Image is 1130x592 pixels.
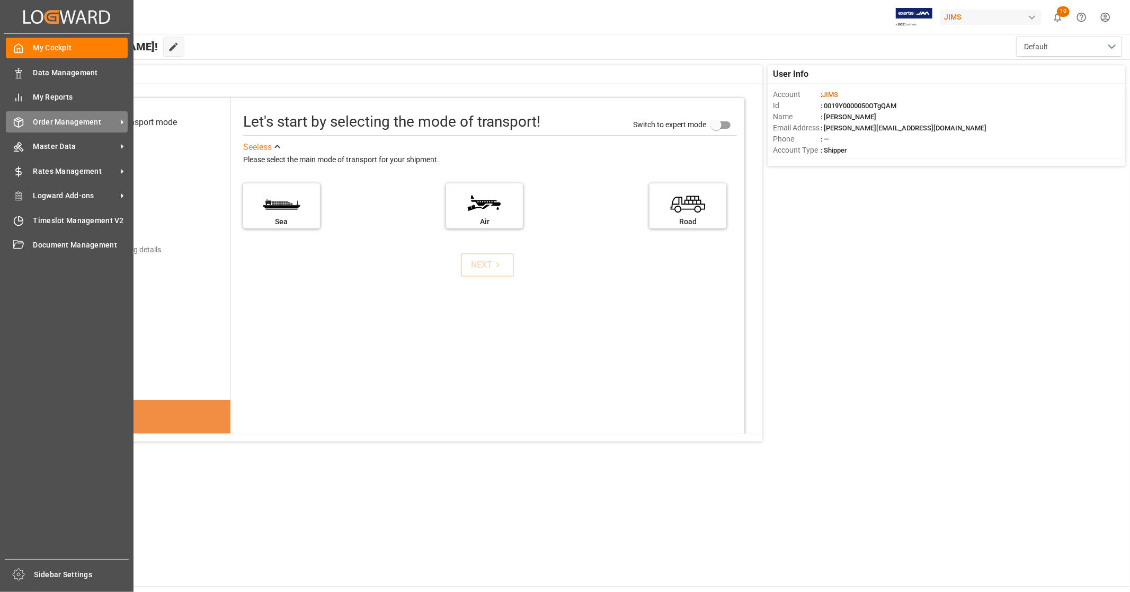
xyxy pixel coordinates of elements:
span: Default [1024,41,1048,52]
span: : [PERSON_NAME] [821,113,876,121]
div: Air [451,216,518,227]
a: My Cockpit [6,38,128,58]
div: NEXT [471,259,503,271]
a: Timeslot Management V2 [6,210,128,231]
span: Hello [PERSON_NAME]! [44,37,158,57]
span: Order Management [33,117,117,128]
span: 10 [1057,6,1070,17]
img: Exertis%20JAM%20-%20Email%20Logo.jpg_1722504956.jpg [896,8,932,26]
span: Master Data [33,141,117,152]
span: Sidebar Settings [34,569,129,580]
span: : [PERSON_NAME][EMAIL_ADDRESS][DOMAIN_NAME] [821,124,986,132]
span: Rates Management [33,166,117,177]
span: : 0019Y0000050OTgQAM [821,102,896,110]
span: Switch to expert mode [633,120,706,128]
span: Account Type [773,145,821,156]
span: Logward Add-ons [33,190,117,201]
div: Let's start by selecting the mode of transport! [243,111,540,133]
a: My Reports [6,87,128,108]
button: show 10 new notifications [1046,5,1070,29]
span: Document Management [33,240,128,251]
span: Data Management [33,67,128,78]
span: My Reports [33,92,128,103]
button: NEXT [461,253,514,277]
span: : [821,91,838,99]
span: Email Address [773,122,821,134]
span: Phone [773,134,821,145]
div: Road [655,216,721,227]
span: Name [773,111,821,122]
a: Data Management [6,62,128,83]
span: Timeslot Management V2 [33,215,128,226]
a: Document Management [6,235,128,255]
span: JIMS [822,91,838,99]
button: JIMS [940,7,1046,27]
span: My Cockpit [33,42,128,54]
span: User Info [773,68,808,81]
div: Sea [248,216,315,227]
span: Id [773,100,821,111]
div: Please select the main mode of transport for your shipment. [243,154,737,166]
button: Help Center [1070,5,1093,29]
div: See less [243,141,272,154]
button: open menu [1016,37,1122,57]
span: : — [821,135,829,143]
div: JIMS [940,10,1042,25]
span: Account [773,89,821,100]
span: : Shipper [821,146,847,154]
div: Select transport mode [95,116,177,129]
